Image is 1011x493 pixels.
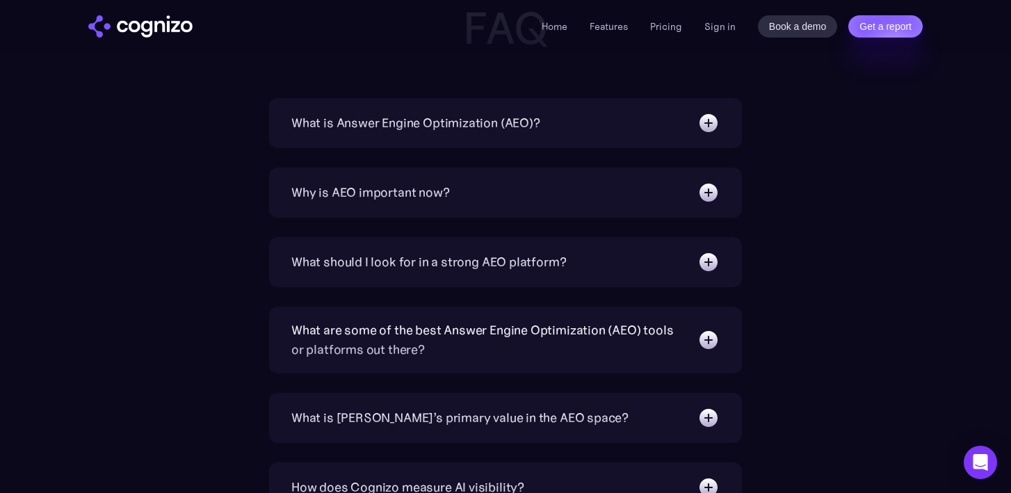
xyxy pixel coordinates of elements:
h2: FAQ [227,3,784,54]
div: Open Intercom Messenger [964,446,997,479]
div: Why is AEO important now? [291,183,450,202]
a: Home [542,20,567,33]
a: Get a report [848,15,923,38]
a: Book a demo [758,15,838,38]
a: home [88,15,193,38]
div: What should I look for in a strong AEO platform? [291,252,566,272]
img: cognizo logo [88,15,193,38]
div: What are some of the best Answer Engine Optimization (AEO) tools or platforms out there? [291,321,684,359]
a: Sign in [704,18,736,35]
div: What is [PERSON_NAME]’s primary value in the AEO space? [291,408,629,428]
div: What is Answer Engine Optimization (AEO)? [291,113,540,133]
a: Features [590,20,628,33]
a: Pricing [650,20,682,33]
